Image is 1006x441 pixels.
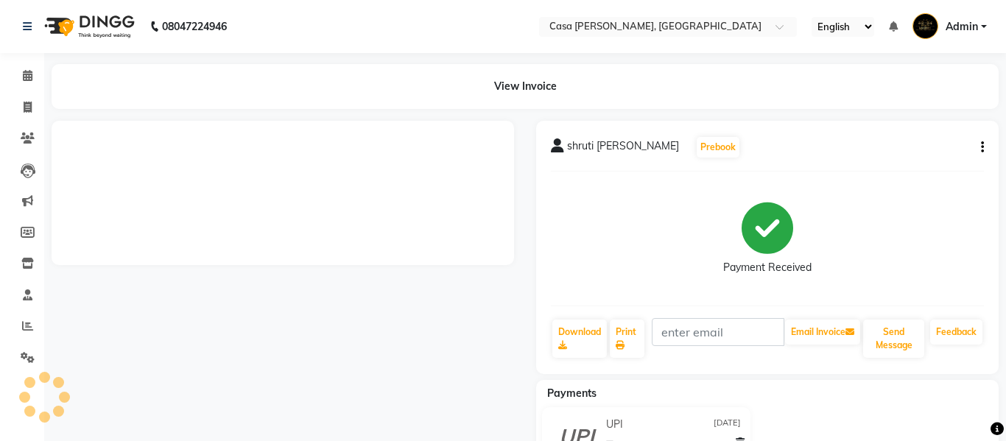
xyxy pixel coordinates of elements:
[714,417,741,432] span: [DATE]
[606,417,623,432] span: UPI
[930,320,982,345] a: Feedback
[912,13,938,39] img: Admin
[863,320,924,358] button: Send Message
[547,387,597,400] span: Payments
[723,260,812,275] div: Payment Received
[552,320,607,358] a: Download
[785,320,860,345] button: Email Invoice
[38,6,138,47] img: logo
[652,318,784,346] input: enter email
[697,137,739,158] button: Prebook
[162,6,227,47] b: 08047224946
[946,19,978,35] span: Admin
[610,320,644,358] a: Print
[52,64,999,109] div: View Invoice
[567,138,679,159] span: shruti [PERSON_NAME]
